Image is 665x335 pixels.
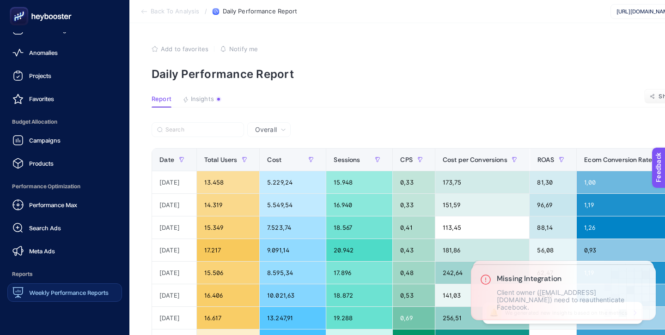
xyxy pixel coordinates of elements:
[29,201,77,209] span: Performance Max
[29,95,54,102] span: Favorites
[530,216,576,239] div: 88,14
[222,8,297,15] span: Daily Performance Report
[29,289,109,296] span: Weekly Performance Reports
[197,262,260,284] div: 15.506
[393,216,434,239] div: 0,41
[7,242,122,260] a: Meta Ads
[152,45,208,53] button: Add to favorites
[6,3,35,10] span: Feedback
[29,49,58,56] span: Anomalies
[537,156,554,163] span: ROAS
[326,307,392,329] div: 19.288
[229,45,258,53] span: Notify me
[326,284,392,306] div: 18.872
[29,247,55,255] span: Meta Ads
[197,194,260,216] div: 14.319
[393,284,434,306] div: 0,53
[326,216,392,239] div: 18.567
[152,262,196,284] div: [DATE]
[497,274,647,283] h3: Missing Integration
[393,194,434,216] div: 0,33
[165,126,238,133] input: Search
[152,194,196,216] div: [DATE]
[393,171,434,193] div: 0,33
[326,239,392,261] div: 20.942
[29,224,61,232] span: Search Ads
[435,239,530,261] div: 181,86
[7,177,122,196] span: Performance Optimization
[161,45,208,53] span: Add to favorites
[435,171,530,193] div: 173,75
[584,156,652,163] span: Ecom Conversion Rate
[326,171,392,193] div: 15.948
[197,216,260,239] div: 15.349
[7,90,122,108] a: Favorites
[530,171,576,193] div: 81,30
[260,284,326,306] div: 10.021,63
[326,194,392,216] div: 16.940
[220,45,258,53] button: Notify me
[260,307,326,329] div: 13.247,91
[443,156,507,163] span: Cost per Conversions
[204,156,238,163] span: Total Users
[260,171,326,193] div: 5.229,24
[159,156,174,163] span: Date
[267,156,281,163] span: Cost
[152,239,196,261] div: [DATE]
[435,216,530,239] div: 113,45
[255,125,277,134] span: Overall
[334,156,360,163] span: Sessions
[7,219,122,237] a: Search Ads
[152,216,196,239] div: [DATE]
[400,156,412,163] span: CPS
[29,72,51,79] span: Projects
[435,284,530,306] div: 141,03
[205,7,207,15] span: /
[151,8,199,15] span: Back To Analysis
[435,262,530,284] div: 242,64
[326,262,392,284] div: 17.896
[152,307,196,329] div: [DATE]
[7,265,122,283] span: Reports
[191,96,214,103] span: Insights
[260,262,326,284] div: 8.595,34
[29,160,54,167] span: Products
[7,154,122,173] a: Products
[393,239,434,261] div: 0,43
[29,137,61,144] span: Campaigns
[260,194,326,216] div: 5.549,54
[152,171,196,193] div: [DATE]
[393,262,434,284] div: 0,48
[7,113,122,131] span: Budget Allocation
[7,43,122,62] a: Anomalies
[152,284,196,306] div: [DATE]
[497,289,647,311] p: Client owner ([EMAIL_ADDRESS][DOMAIN_NAME]) need to reauthenticate Facebook.
[197,239,260,261] div: 17.217
[7,66,122,85] a: Projects
[530,239,576,261] div: 56,08
[152,96,171,103] span: Report
[7,283,122,302] a: Weekly Performance Reports
[7,131,122,150] a: Campaigns
[7,196,122,214] a: Performance Max
[197,307,260,329] div: 16.617
[435,194,530,216] div: 151,59
[197,171,260,193] div: 13.458
[530,194,576,216] div: 96,69
[393,307,434,329] div: 0,69
[197,284,260,306] div: 16.406
[260,239,326,261] div: 9.091,14
[260,216,326,239] div: 7.523,74
[435,307,530,329] div: 256,51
